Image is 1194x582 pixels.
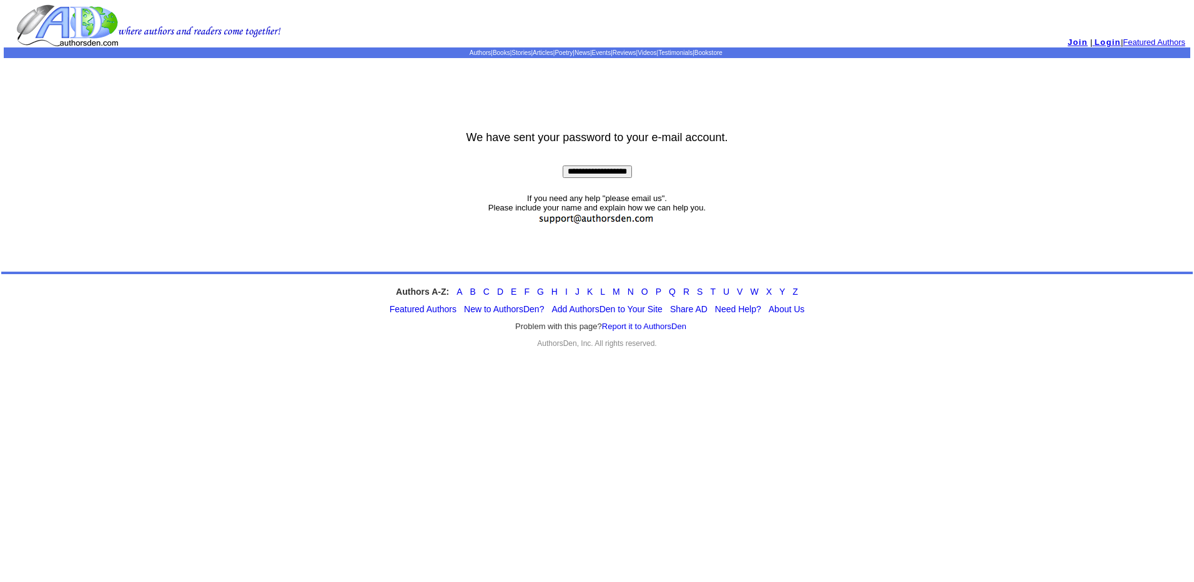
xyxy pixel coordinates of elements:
[715,304,761,314] a: Need Help?
[694,49,723,56] a: Bookstore
[737,287,743,297] a: V
[511,49,531,56] a: Stories
[1068,37,1088,47] a: Join
[723,287,729,297] a: U
[483,287,490,297] a: C
[493,49,510,56] a: Books
[779,287,785,297] a: Y
[710,287,716,297] a: T
[464,304,544,314] a: New to AuthorsDen?
[466,131,728,144] font: We have sent your password to your e-mail account.
[1123,37,1185,47] a: Featured Authors
[750,287,758,297] a: W
[4,49,1190,56] p: | | | | | | | | | |
[638,49,656,56] a: Videos
[511,287,516,297] a: E
[551,287,558,297] a: H
[16,4,281,47] img: logo.gif
[390,304,456,314] a: Featured Authors
[1092,37,1121,47] a: Login
[766,287,772,297] a: X
[396,287,449,297] strong: Authors A-Z:
[456,287,462,297] a: A
[658,49,693,56] a: Testimonials
[697,287,703,297] a: S
[600,287,605,297] a: L
[535,212,659,225] img: support.jpg
[683,287,689,297] a: R
[669,287,676,297] a: Q
[551,304,662,314] a: Add AuthorsDen to Your Site
[575,49,590,56] a: News
[592,49,611,56] a: Events
[602,322,686,331] a: Report it to AuthorsDen
[515,322,686,332] font: Problem with this page?
[792,287,798,297] a: Z
[1,339,1193,348] div: AuthorsDen, Inc. All rights reserved.
[488,194,706,227] font: If you need any help "please email us". Please include your name and explain how we can help you.
[575,287,580,297] a: J
[537,287,544,297] a: G
[497,287,503,297] a: D
[641,287,648,297] a: O
[769,304,805,314] a: About Us
[670,304,708,314] a: Share AD
[524,287,530,297] a: F
[470,49,491,56] a: Authors
[587,287,593,297] a: K
[656,287,661,297] a: P
[533,49,553,56] a: Articles
[628,287,634,297] a: N
[565,287,568,297] a: I
[1090,37,1185,47] font: | |
[613,49,636,56] a: Reviews
[1095,37,1121,47] span: Login
[555,49,573,56] a: Poetry
[613,287,620,297] a: M
[470,287,475,297] a: B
